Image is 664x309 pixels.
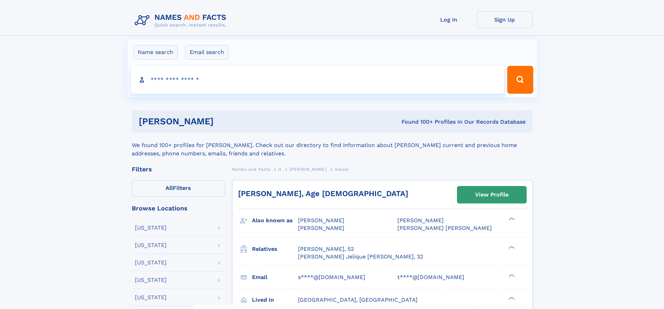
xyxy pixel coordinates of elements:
a: [PERSON_NAME] Jelique [PERSON_NAME], 32 [298,253,423,261]
div: Found 100+ Profiles In Our Records Database [307,118,526,126]
h1: [PERSON_NAME] [139,117,308,126]
a: Sign Up [477,11,533,28]
img: Logo Names and Facts [132,11,232,30]
div: Browse Locations [132,205,225,211]
div: We found 100+ profiles for [PERSON_NAME]. Check out our directory to find information about [PERS... [132,133,533,158]
div: Filters [132,166,225,172]
span: [PERSON_NAME] [289,167,327,172]
a: H [278,165,282,173]
a: View Profile [457,186,526,203]
h3: Lived in [252,294,298,306]
div: ❯ [507,296,515,300]
a: [PERSON_NAME] [289,165,327,173]
label: Name search [133,45,178,60]
a: Log In [421,11,477,28]
div: [US_STATE] [135,295,167,300]
span: Alexia [335,167,349,172]
span: [PERSON_NAME] [298,225,344,231]
span: All [166,185,173,191]
input: search input [131,66,504,94]
span: [PERSON_NAME] [298,217,344,224]
a: [PERSON_NAME], 52 [298,245,354,253]
div: ❯ [507,217,515,221]
span: [PERSON_NAME] [PERSON_NAME] [397,225,492,231]
a: [PERSON_NAME], Age [DEMOGRAPHIC_DATA] [238,189,408,198]
label: Filters [132,180,225,197]
span: H [278,167,282,172]
div: [US_STATE] [135,260,167,265]
div: ❯ [507,245,515,249]
div: ❯ [507,273,515,278]
a: Names and Facts [232,165,270,173]
h3: Also known as [252,215,298,226]
div: [US_STATE] [135,225,167,231]
div: [US_STATE] [135,277,167,283]
span: [PERSON_NAME] [397,217,444,224]
label: Email search [185,45,229,60]
div: View Profile [475,187,509,203]
h3: Email [252,271,298,283]
div: [US_STATE] [135,242,167,248]
span: [GEOGRAPHIC_DATA], [GEOGRAPHIC_DATA] [298,296,418,303]
button: Search Button [507,66,533,94]
h3: Relatives [252,243,298,255]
